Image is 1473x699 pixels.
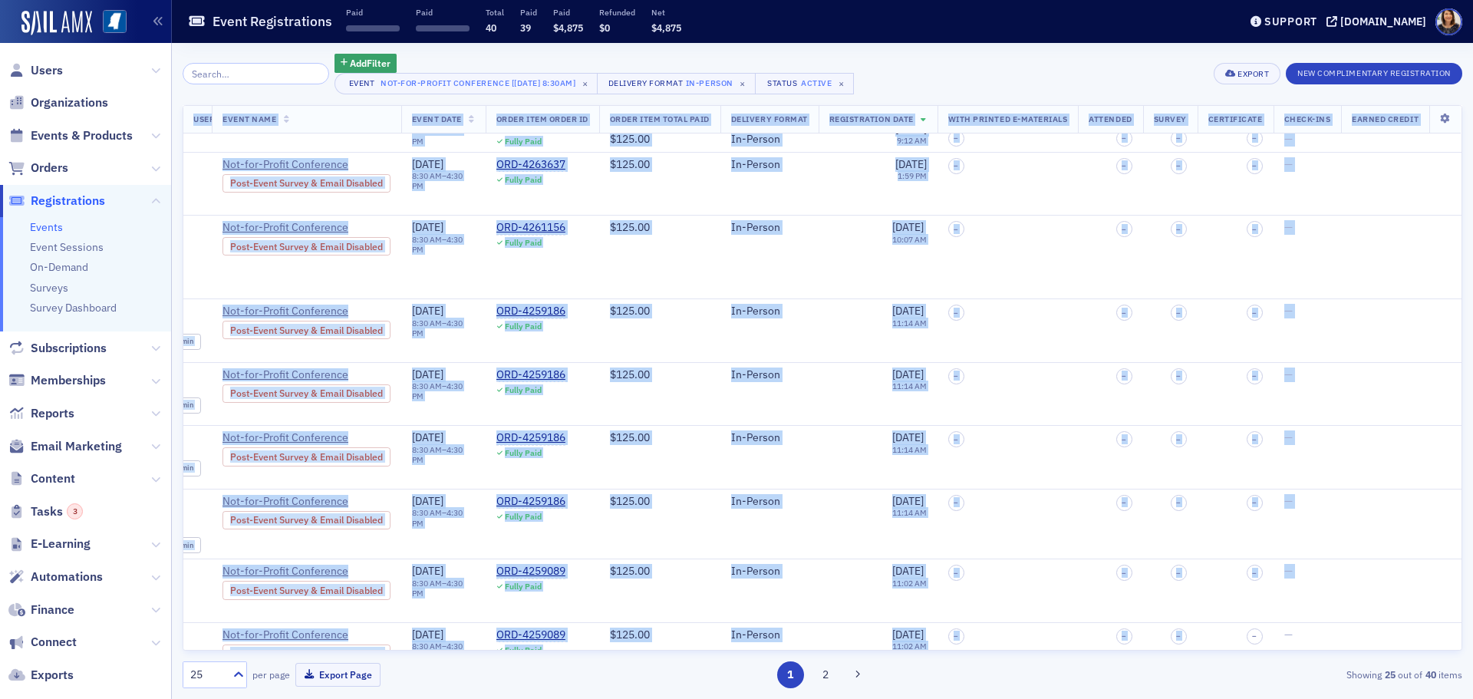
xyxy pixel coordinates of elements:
[835,77,849,91] span: ×
[8,372,106,389] a: Memberships
[1340,15,1426,28] div: [DOMAIN_NAME]
[1237,70,1269,78] div: Export
[496,495,565,509] div: ORD-4259186
[30,281,68,295] a: Surveys
[1284,157,1293,171] span: —
[954,569,958,578] span: –
[651,7,681,18] p: Net
[222,321,390,339] div: Post-Event Survey
[103,10,127,34] img: SailAMX
[252,668,290,681] label: per page
[898,170,927,181] time: 1:59 PM
[412,508,475,528] div: –
[1176,225,1181,234] span: –
[67,503,83,519] div: 3
[412,125,442,136] time: 8:30 AM
[21,11,92,35] img: SailAMX
[30,220,63,234] a: Events
[412,445,475,465] div: –
[954,161,958,170] span: –
[1176,631,1181,641] span: –
[1284,368,1293,381] span: —
[412,170,442,181] time: 8:30 AM
[412,381,442,391] time: 8:30 AM
[1154,114,1187,124] span: Survey
[222,628,390,642] a: Not-for-Profit Conference
[892,444,927,455] time: 11:14 AM
[334,54,397,73] button: AddFilter
[610,564,650,578] span: $125.00
[8,94,108,111] a: Organizations
[222,511,390,529] div: Post-Event Survey
[412,494,443,508] span: [DATE]
[1264,15,1317,28] div: Support
[8,470,75,487] a: Content
[1382,668,1398,681] strong: 25
[1284,628,1293,641] span: —
[350,56,390,70] span: Add Filter
[8,536,91,552] a: E-Learning
[892,304,924,318] span: [DATE]
[954,134,958,143] span: –
[954,308,958,318] span: –
[954,498,958,507] span: –
[31,634,77,651] span: Connect
[1286,63,1462,84] button: New Complimentary Registration
[1046,668,1462,681] div: Showing out of items
[608,78,684,88] div: Delivery Format
[31,372,106,389] span: Memberships
[505,385,542,395] div: Fully Paid
[31,438,122,455] span: Email Marketing
[496,305,565,318] a: ORD-4259186
[222,305,362,318] span: Not-for-Profit Conference
[31,94,108,111] span: Organizations
[1089,114,1132,124] span: Attended
[412,318,463,338] time: 4:30 PM
[30,301,117,315] a: Survey Dashboard
[1284,304,1293,318] span: —
[1122,498,1126,507] span: –
[412,318,475,338] div: –
[812,661,839,688] button: 2
[1208,114,1263,124] span: Certificate
[731,305,808,318] div: In-Person
[755,73,855,94] button: StatusActive×
[190,667,224,683] div: 25
[610,114,710,124] span: Order Item Total Paid
[222,495,390,509] a: Not-for-Profit Conference
[801,78,832,88] div: Active
[412,641,475,661] div: –
[954,371,958,381] span: –
[8,62,63,79] a: Users
[412,235,475,255] div: –
[412,444,463,465] time: 4:30 PM
[496,221,565,235] div: ORD-4261156
[346,78,378,88] div: Event
[520,21,531,34] span: 39
[553,7,583,18] p: Paid
[412,114,462,124] span: Event Date
[31,127,133,144] span: Events & Products
[1176,371,1181,381] span: –
[412,444,442,455] time: 8:30 AM
[412,171,475,191] div: –
[1284,494,1293,508] span: —
[412,220,443,234] span: [DATE]
[412,170,463,191] time: 4:30 PM
[651,21,681,34] span: $4,875
[193,114,238,124] span: User Info
[766,78,799,88] div: Status
[954,225,958,234] span: –
[892,368,924,381] span: [DATE]
[1352,114,1419,124] span: Earned Credit
[222,384,390,403] div: Post-Event Survey
[1284,564,1293,578] span: —
[496,368,565,382] a: ORD-4259186
[222,431,362,445] span: Not-for-Profit Conference
[1176,308,1181,318] span: –
[8,667,74,684] a: Exports
[731,368,808,382] div: In-Person
[31,569,103,585] span: Automations
[610,368,650,381] span: $125.00
[505,321,542,331] div: Fully Paid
